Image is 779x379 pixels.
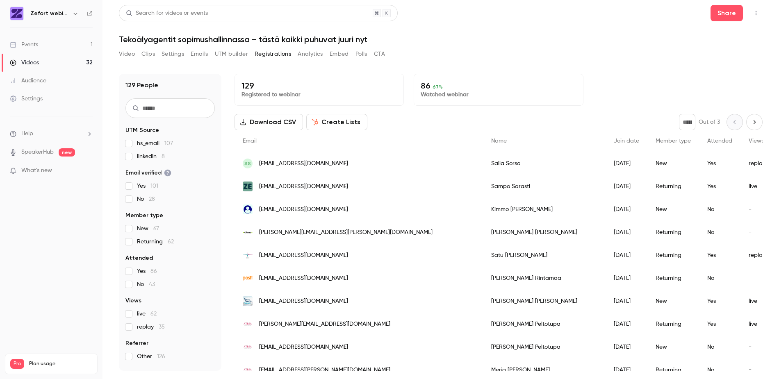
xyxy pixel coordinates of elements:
span: Name [491,138,507,144]
span: 62 [150,311,157,317]
span: 35 [159,324,165,330]
h1: 129 People [125,80,158,90]
div: Events [10,41,38,49]
span: SS [244,160,251,167]
div: No [699,267,740,290]
button: Emails [191,48,208,61]
div: Yes [699,152,740,175]
span: Pro [10,359,24,369]
span: [EMAIL_ADDRESS][DOMAIN_NAME] [259,297,348,306]
div: Satu [PERSON_NAME] [483,244,606,267]
div: Yes [699,244,740,267]
span: Attended [707,138,732,144]
span: linkedin [137,152,165,161]
div: [DATE] [606,290,647,313]
span: Attended [125,254,153,262]
span: Other [137,352,165,361]
img: eudisolutions.eu [243,204,253,214]
button: Analytics [298,48,323,61]
img: atria.com [243,365,253,375]
img: Zefort webinars [10,7,23,20]
span: No [137,195,155,203]
div: New [647,198,699,221]
span: [EMAIL_ADDRESS][DOMAIN_NAME] [259,205,348,214]
span: Yes [137,182,158,190]
a: SpeakerHub [21,148,54,157]
span: 86 [150,268,157,274]
h1: Tekoälyagentit sopimushallinnassa – tästä kaikki puhuvat juuri nyt [119,34,763,44]
div: [DATE] [606,152,647,175]
p: 86 [421,81,576,91]
img: sssoy.fi [243,296,253,306]
span: [EMAIL_ADDRESS][DOMAIN_NAME] [259,343,348,352]
div: No [699,198,740,221]
span: Plan usage [29,361,92,367]
button: Create Lists [306,114,367,130]
span: [PERSON_NAME][EMAIL_ADDRESS][DOMAIN_NAME] [259,320,390,329]
div: [DATE] [606,221,647,244]
span: New [137,225,159,233]
button: Embed [330,48,349,61]
span: [EMAIL_ADDRESS][DOMAIN_NAME] [259,159,348,168]
div: No [699,336,740,359]
span: Member type [125,211,163,220]
button: Polls [355,48,367,61]
span: Help [21,129,33,138]
iframe: Noticeable Trigger [83,167,93,175]
span: new [59,148,75,157]
span: 8 [162,154,165,159]
div: [DATE] [606,198,647,221]
span: Views [749,138,764,144]
span: Member type [656,138,691,144]
span: hs_email [137,139,173,148]
span: replay [137,323,165,331]
h6: Zefort webinars [30,9,69,18]
div: Videos [10,59,39,67]
div: Returning [647,267,699,290]
button: CTA [374,48,385,61]
button: Settings [162,48,184,61]
p: Registered to webinar [241,91,397,99]
li: help-dropdown-opener [10,129,93,138]
button: Video [119,48,135,61]
span: What's new [21,166,52,175]
div: Sampo Sarasti [483,175,606,198]
span: No [137,280,155,288]
button: Download CSV [235,114,303,130]
span: Referrer [125,339,148,347]
span: [EMAIL_ADDRESS][PERSON_NAME][DOMAIN_NAME] [259,366,390,374]
div: Returning [647,221,699,244]
div: Saila Sorsa [483,152,606,175]
span: Yes [137,267,157,275]
section: facet-groups [125,126,215,361]
span: live [137,310,157,318]
button: Clips [141,48,155,61]
span: Email [243,138,257,144]
div: Yes [699,290,740,313]
span: UTM Source [125,126,159,134]
img: zefort.com [243,182,253,191]
span: Views [125,297,141,305]
span: Join date [614,138,639,144]
span: [PERSON_NAME][EMAIL_ADDRESS][PERSON_NAME][DOMAIN_NAME] [259,228,433,237]
span: 107 [164,141,173,146]
div: New [647,336,699,359]
div: Kimmo [PERSON_NAME] [483,198,606,221]
span: 67 [153,226,159,231]
div: [PERSON_NAME] [PERSON_NAME] [483,221,606,244]
div: [PERSON_NAME] Rintamaa [483,267,606,290]
span: 101 [150,183,158,189]
div: No [699,221,740,244]
img: atria.com [243,319,253,329]
div: [DATE] [606,336,647,359]
img: citrus.fi [243,227,253,237]
img: csc.fi [243,250,253,260]
p: Watched webinar [421,91,576,99]
span: 67 % [433,84,443,90]
div: Search for videos or events [126,9,208,18]
div: [DATE] [606,244,647,267]
div: Yes [699,313,740,336]
button: Share [711,5,743,21]
img: atria.com [243,342,253,352]
button: Next page [746,114,763,130]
